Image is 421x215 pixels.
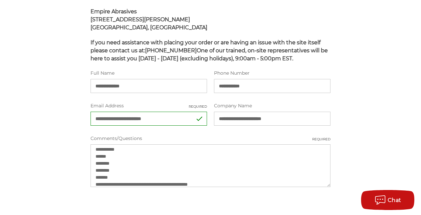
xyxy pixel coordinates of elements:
[91,102,207,109] label: Email Address
[214,70,330,77] label: Phone Number
[189,104,207,109] small: Required
[312,137,330,142] small: Required
[145,47,197,54] strong: [PHONE_NUMBER]
[91,8,137,15] span: Empire Abrasives
[388,197,401,203] span: Chat
[361,190,414,210] button: Chat
[91,16,207,31] strong: [STREET_ADDRESS][PERSON_NAME] [GEOGRAPHIC_DATA], [GEOGRAPHIC_DATA]
[91,135,330,142] label: Comments/Questions
[91,70,207,77] label: Full Name
[91,39,328,62] span: If you need assistance with placing your order or are having an issue with the site itself please...
[214,102,330,109] label: Company Name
